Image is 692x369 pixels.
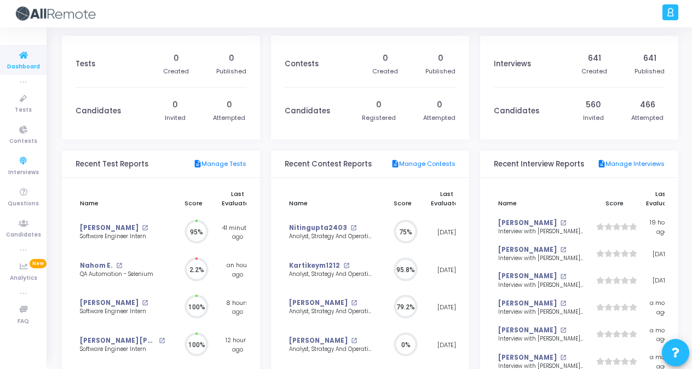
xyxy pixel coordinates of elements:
[583,113,604,123] div: Invited
[174,53,179,64] div: 0
[426,214,468,251] td: [DATE]
[498,308,583,316] div: Interview with [PERSON_NAME] <> Senior SDET/SDET, Round 1
[498,326,557,335] a: [PERSON_NAME]
[289,223,347,233] a: Nitingupta2403
[289,336,348,345] a: [PERSON_NAME]
[14,3,96,25] img: logo
[560,220,566,226] mat-icon: open_in_new
[217,214,258,251] td: 41 minutes ago
[372,67,398,76] div: Created
[163,67,189,76] div: Created
[640,99,655,111] div: 466
[426,251,468,289] td: [DATE]
[426,183,468,214] th: Last Evaluated
[351,300,357,306] mat-icon: open_in_new
[425,67,455,76] div: Published
[426,289,468,326] td: [DATE]
[289,298,348,308] a: [PERSON_NAME]
[391,159,399,169] mat-icon: description
[391,159,455,169] a: Manage Contests
[379,183,426,214] th: Score
[289,308,374,316] div: Analyst, Strategy And Operational Excellence
[560,247,566,253] mat-icon: open_in_new
[498,228,583,236] div: Interview with [PERSON_NAME] <> SDET, Round 1
[560,355,566,361] mat-icon: open_in_new
[193,159,201,169] mat-icon: description
[494,107,539,116] h3: Candidates
[285,107,330,116] h3: Candidates
[362,113,396,123] div: Registered
[498,255,583,263] div: Interview with [PERSON_NAME] <> SDET, Round 1
[642,183,683,214] th: Last Evaluated
[597,159,605,169] mat-icon: description
[80,345,165,354] div: Software Engineer Intern
[30,259,47,268] span: New
[586,99,601,111] div: 560
[76,60,95,68] h3: Tests
[498,335,583,343] div: Interview with [PERSON_NAME] <> Senior React Native Developer, Round 1
[76,160,148,169] h3: Recent Test Reports
[80,261,113,270] a: Nahom E.
[597,159,665,169] a: Manage Interviews
[498,281,583,290] div: Interview with [PERSON_NAME] <> Senior SDET/SDET, Round 2
[165,113,186,123] div: Invited
[437,99,442,111] div: 0
[494,60,531,68] h3: Interviews
[588,53,601,64] div: 641
[351,338,357,344] mat-icon: open_in_new
[631,113,664,123] div: Attempted
[76,107,121,116] h3: Candidates
[642,321,683,348] td: a month ago
[423,113,455,123] div: Attempted
[9,137,37,146] span: Contests
[498,272,557,281] a: [PERSON_NAME]
[6,230,41,240] span: Candidates
[494,160,584,169] h3: Recent Interview Reports
[285,60,319,68] h3: Contests
[76,183,170,214] th: Name
[80,336,156,345] a: [PERSON_NAME] [PERSON_NAME]
[227,99,232,111] div: 0
[285,160,372,169] h3: Recent Contest Reports
[229,53,234,64] div: 0
[498,353,557,362] a: [PERSON_NAME]
[193,159,246,169] a: Manage Tests
[635,67,665,76] div: Published
[642,214,683,241] td: 19 hours ago
[7,62,40,72] span: Dashboard
[642,294,683,321] td: a month ago
[170,183,217,214] th: Score
[643,53,656,64] div: 641
[289,270,374,279] div: Analyst, Strategy And Operational Excellence
[217,326,258,364] td: 12 hours ago
[350,225,356,231] mat-icon: open_in_new
[217,183,258,214] th: Last Evaluated
[80,223,139,233] a: [PERSON_NAME]
[560,301,566,307] mat-icon: open_in_new
[80,233,165,241] div: Software Engineer Intern
[498,245,557,255] a: [PERSON_NAME]
[376,99,382,111] div: 0
[642,267,683,294] td: [DATE]
[426,326,468,364] td: [DATE]
[289,345,374,354] div: Analyst, Strategy And Operational Excellence
[159,338,165,344] mat-icon: open_in_new
[217,289,258,326] td: 8 hours ago
[10,274,37,283] span: Analytics
[581,67,607,76] div: Created
[289,261,340,270] a: Kartikeym1212
[213,113,245,123] div: Attempted
[494,183,588,214] th: Name
[217,251,258,289] td: an hour ago
[343,263,349,269] mat-icon: open_in_new
[8,199,39,209] span: Questions
[438,53,443,64] div: 0
[560,327,566,333] mat-icon: open_in_new
[116,263,122,269] mat-icon: open_in_new
[498,299,557,308] a: [PERSON_NAME]
[172,99,178,111] div: 0
[383,53,388,64] div: 0
[8,168,39,177] span: Interviews
[216,67,246,76] div: Published
[80,308,165,316] div: Software Engineer Intern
